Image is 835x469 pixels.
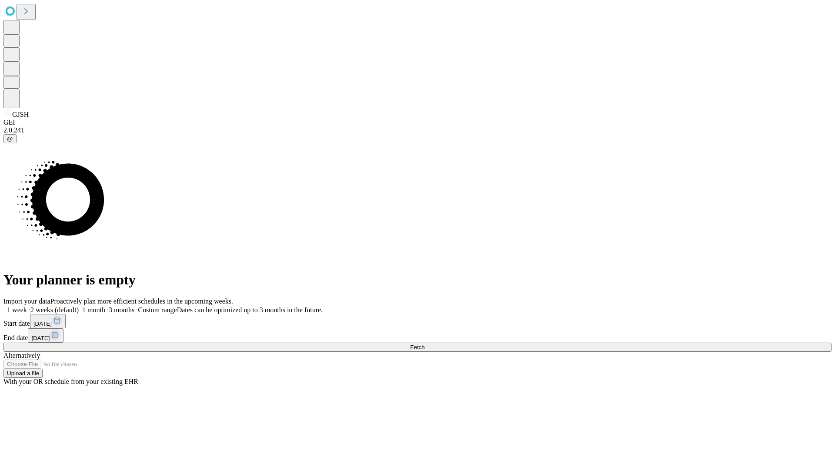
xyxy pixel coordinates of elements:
span: Proactively plan more efficient schedules in the upcoming weeks. [50,297,233,305]
span: Custom range [138,306,177,314]
span: 2 weeks (default) [30,306,79,314]
span: [DATE] [31,335,50,341]
button: [DATE] [30,314,66,328]
button: Fetch [3,343,832,352]
h1: Your planner is empty [3,272,832,288]
span: Alternatively [3,352,40,359]
div: 2.0.241 [3,126,832,134]
span: @ [7,135,13,142]
div: GEI [3,119,832,126]
span: With your OR schedule from your existing EHR [3,378,138,385]
span: [DATE] [33,320,52,327]
button: @ [3,134,17,143]
button: Upload a file [3,369,43,378]
span: Import your data [3,297,50,305]
div: End date [3,328,832,343]
span: 1 month [82,306,105,314]
span: Fetch [410,344,424,350]
span: 3 months [109,306,134,314]
div: Start date [3,314,832,328]
span: GJSH [12,111,29,118]
button: [DATE] [28,328,63,343]
span: Dates can be optimized up to 3 months in the future. [177,306,323,314]
span: 1 week [7,306,27,314]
